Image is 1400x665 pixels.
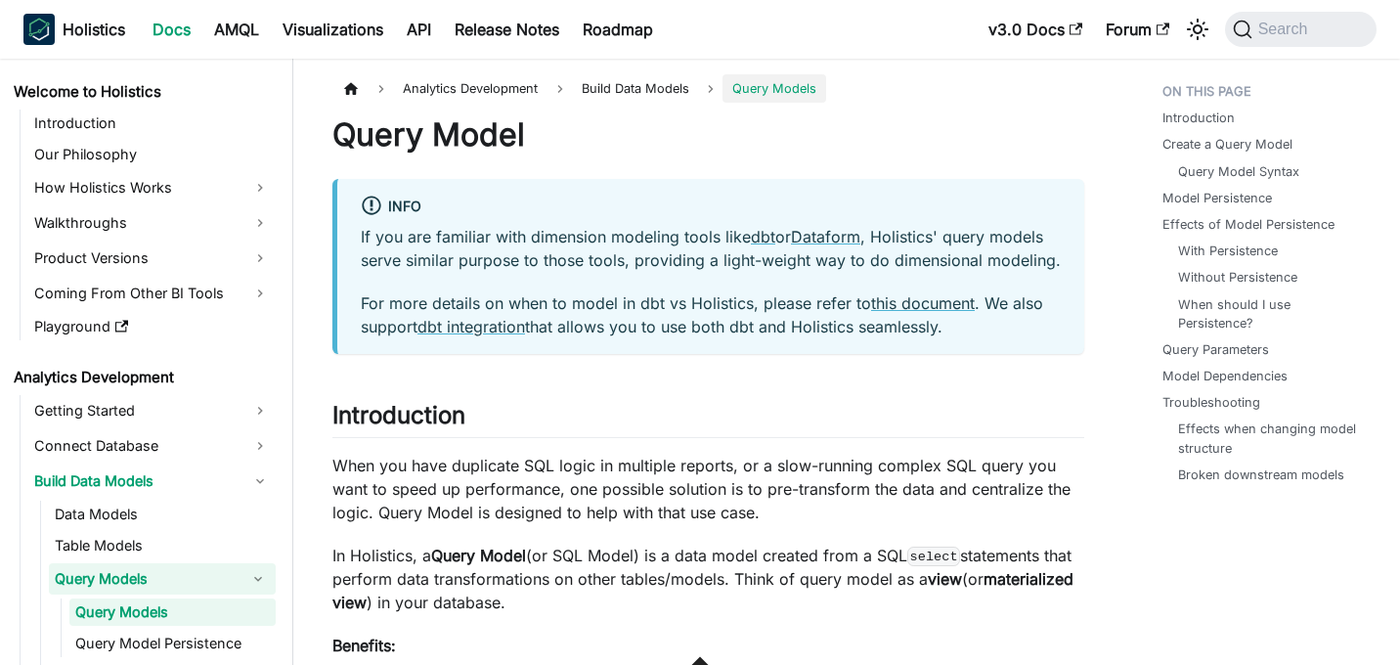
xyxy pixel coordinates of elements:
[1162,189,1272,207] a: Model Persistence
[332,636,396,655] strong: Benefits:
[332,74,1084,103] nav: Breadcrumbs
[28,395,276,426] a: Getting Started
[1178,162,1299,181] a: Query Model Syntax
[791,227,860,246] a: Dataform
[28,243,276,274] a: Product Versions
[361,291,1061,338] p: For more details on when to model in dbt vs Holistics, please refer to . We also support that all...
[431,546,526,565] strong: Query Model
[1252,21,1320,38] span: Search
[271,14,395,45] a: Visualizations
[417,317,525,336] a: dbt integration
[332,401,1084,438] h2: Introduction
[395,14,443,45] a: API
[1178,295,1361,332] a: When should I use Persistence?
[977,14,1094,45] a: v3.0 Docs
[443,14,571,45] a: Release Notes
[1162,340,1269,359] a: Query Parameters
[28,278,276,309] a: Coming From Other BI Tools
[23,14,125,45] a: HolisticsHolisticsHolistics
[23,14,55,45] img: Holistics
[28,430,276,462] a: Connect Database
[49,532,276,559] a: Table Models
[8,364,276,391] a: Analytics Development
[49,563,241,595] a: Query Models
[751,227,775,246] a: dbt
[1094,14,1181,45] a: Forum
[1162,215,1334,234] a: Effects of Model Persistence
[1162,109,1235,127] a: Introduction
[572,74,699,103] span: Build Data Models
[1225,12,1377,47] button: Search (Command+K)
[332,115,1084,155] h1: Query Model
[28,207,276,239] a: Walkthroughs
[69,630,276,657] a: Query Model Persistence
[722,74,826,103] span: Query Models
[332,544,1084,614] p: In Holistics, a (or SQL Model) is a data model created from a SQL statements that perform data tr...
[241,563,276,595] button: Collapse sidebar category 'Query Models'
[928,569,962,589] strong: view
[1162,367,1288,385] a: Model Dependencies
[141,14,202,45] a: Docs
[28,172,276,203] a: How Holistics Works
[28,465,276,497] a: Build Data Models
[332,74,370,103] a: Home page
[1178,420,1361,457] a: Effects when changing model structure
[871,293,975,313] a: this document
[69,598,276,626] a: Query Models
[1178,268,1297,287] a: Without Persistence
[1162,393,1260,412] a: Troubleshooting
[28,313,276,340] a: Playground
[8,78,276,106] a: Welcome to Holistics
[393,74,547,103] span: Analytics Development
[63,18,125,41] b: Holistics
[202,14,271,45] a: AMQL
[332,454,1084,524] p: When you have duplicate SQL logic in multiple reports, or a slow-running complex SQL query you wa...
[1182,14,1213,45] button: Switch between dark and light mode (currently system mode)
[49,501,276,528] a: Data Models
[28,110,276,137] a: Introduction
[1162,135,1292,154] a: Create a Query Model
[28,141,276,168] a: Our Philosophy
[1178,242,1278,260] a: With Persistence
[361,195,1061,220] div: info
[1178,465,1344,484] a: Broken downstream models
[571,14,665,45] a: Roadmap
[907,547,960,566] code: select
[361,225,1061,272] p: If you are familiar with dimension modeling tools like or , Holistics' query models serve similar...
